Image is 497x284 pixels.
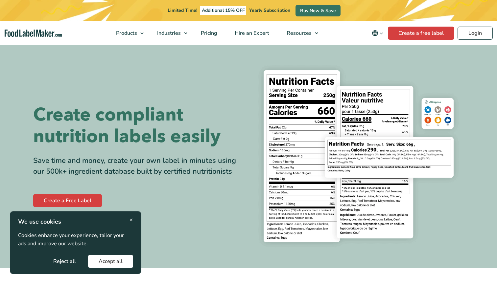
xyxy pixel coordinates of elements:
[33,194,102,207] a: Create a Free Label
[107,21,147,45] a: Products
[5,30,62,37] a: Food Label Maker homepage
[130,215,133,224] span: ×
[43,255,86,268] button: Reject all
[296,5,341,16] a: Buy Now & Save
[114,30,138,37] span: Products
[149,21,191,45] a: Industries
[18,218,61,226] strong: We use cookies
[168,7,197,13] span: Limited Time!
[200,6,247,15] span: Additional 15% OFF
[33,104,244,147] h1: Create compliant nutrition labels easily
[233,30,270,37] span: Hire an Expert
[285,30,312,37] span: Resources
[192,21,225,45] a: Pricing
[249,7,290,13] span: Yearly Subscription
[458,27,493,40] a: Login
[155,30,181,37] span: Industries
[367,27,388,40] button: Change language
[33,155,244,177] div: Save time and money, create your own label in minutes using our 500k+ ingredient database built b...
[278,21,321,45] a: Resources
[226,21,276,45] a: Hire an Expert
[88,255,133,268] button: Accept all
[199,30,218,37] span: Pricing
[388,27,454,40] a: Create a free label
[18,231,133,248] p: Cookies enhance your experience, tailor your ads and improve our website.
